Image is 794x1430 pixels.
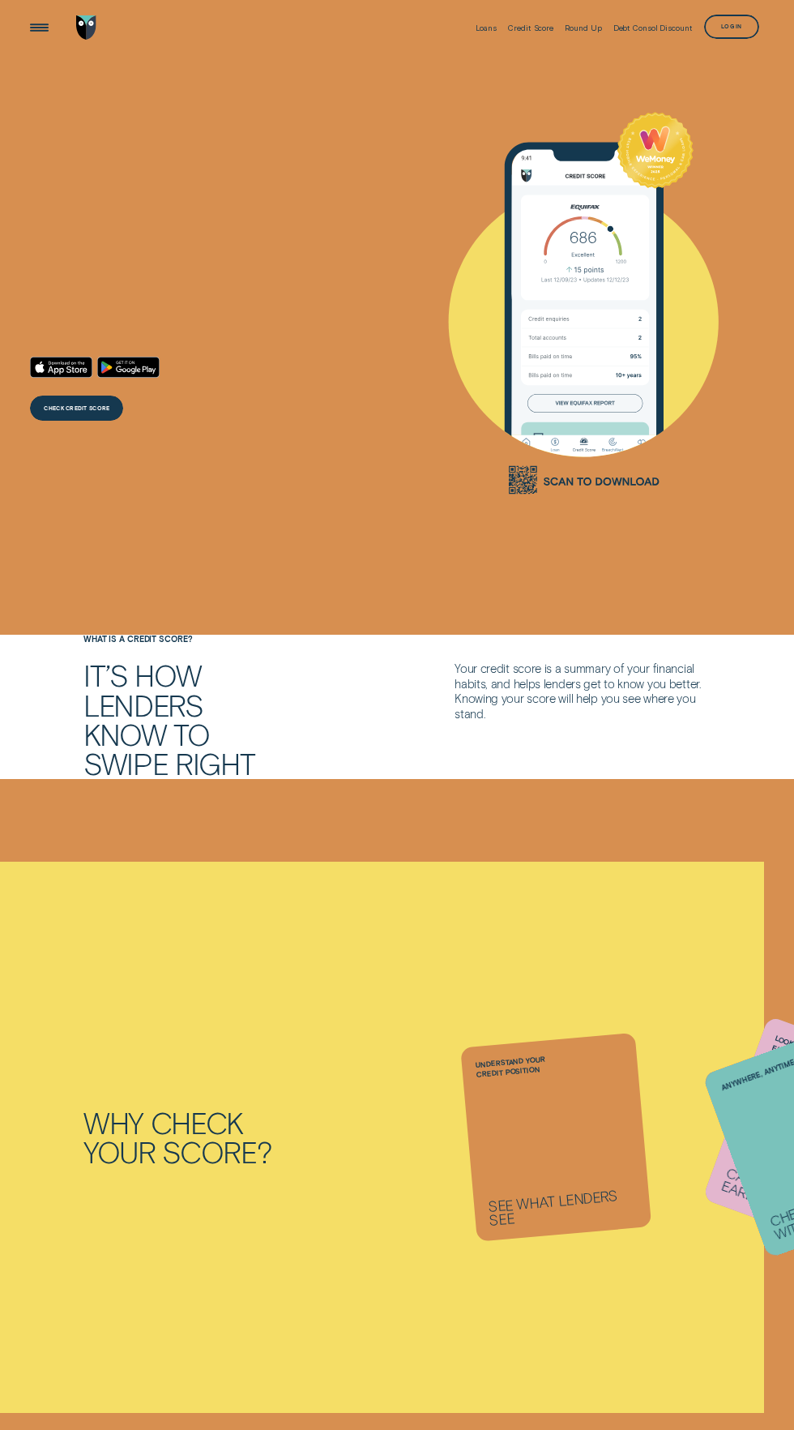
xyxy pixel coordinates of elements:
[476,24,497,32] div: Loans
[97,357,160,378] a: Android App on Google Play
[27,15,52,41] button: Open Menu
[613,24,693,32] div: Debt Consol Discount
[450,661,715,721] div: Your credit score is a summary of your financial habits, and helps lenders get to know you better...
[83,661,339,778] h2: It’s how lenders know to swipe right
[508,24,553,32] div: Credit Score
[30,357,92,378] a: Download on the App Store
[565,24,601,32] div: Round Up
[76,15,97,41] img: Wisr
[79,1108,397,1167] h2: Why check your score?
[30,178,260,293] h4: Check your credit score
[30,396,123,421] a: CHECK CREDIT SCORE
[83,1108,392,1167] div: Why check your score?
[79,635,291,644] h4: What is a Credit Score?
[704,15,759,40] button: Log in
